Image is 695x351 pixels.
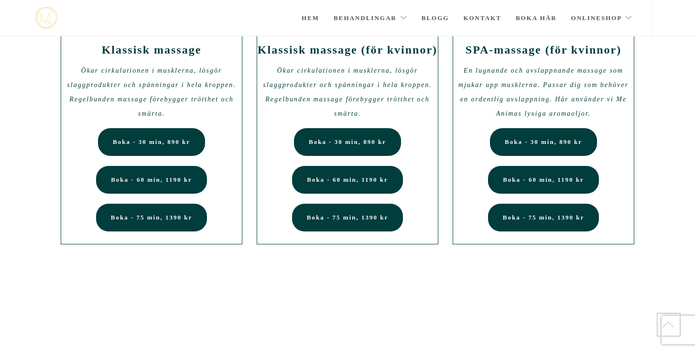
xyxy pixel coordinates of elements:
[113,138,190,145] span: Boka - 30 min, 890 kr
[422,1,449,35] a: Blogg
[307,176,388,183] span: Boka - 60 min, 1190 kr
[96,166,207,194] a: Boka - 60 min, 1190 kr
[263,67,432,117] em: Ökar cirkulationen i musklerna, lösgör slaggprodukter och spänningar i hela kroppen. Regelbunden ...
[35,7,57,29] img: mjstudio
[102,44,202,56] span: Klassisk massage
[309,138,386,145] span: Boka - 30 min, 890 kr
[516,1,557,35] a: Boka här
[503,176,584,183] span: Boka - 60 min, 1190 kr
[35,7,57,29] a: mjstudio mjstudio mjstudio
[292,204,403,231] a: Boka - 75 min, 1390 kr
[258,44,437,56] span: Klassisk massage (för kvinnor)
[571,1,633,35] a: Onlineshop
[463,1,501,35] a: Kontakt
[488,204,599,231] a: Boka - 75 min, 1390 kr
[505,138,582,145] span: Boka - 30 min, 890 kr
[488,166,599,194] a: Boka - 60 min, 1190 kr
[503,214,584,221] span: Boka - 75 min, 1390 kr
[458,67,629,117] em: En lugnande och avslappnande massage som mjukar upp musklerna. Passar dig som behöver en ordentli...
[111,176,192,183] span: Boka - 60 min, 1190 kr
[294,128,401,156] a: Boka - 30 min, 890 kr
[111,214,192,221] span: Boka - 75 min, 1390 kr
[98,128,205,156] a: Boka - 30 min, 890 kr
[466,44,621,56] span: SPA-massage (för kvinnor)
[302,1,319,35] a: Hem
[292,166,403,194] a: Boka - 60 min, 1190 kr
[490,128,597,156] a: Boka - 30 min, 890 kr
[334,1,407,35] a: Behandlingar
[96,204,207,231] a: Boka - 75 min, 1390 kr
[67,67,236,117] em: Ökar cirkulationen i musklerna, lösgör slaggprodukter och spänningar i hela kroppen. Regelbunden ...
[307,214,388,221] span: Boka - 75 min, 1390 kr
